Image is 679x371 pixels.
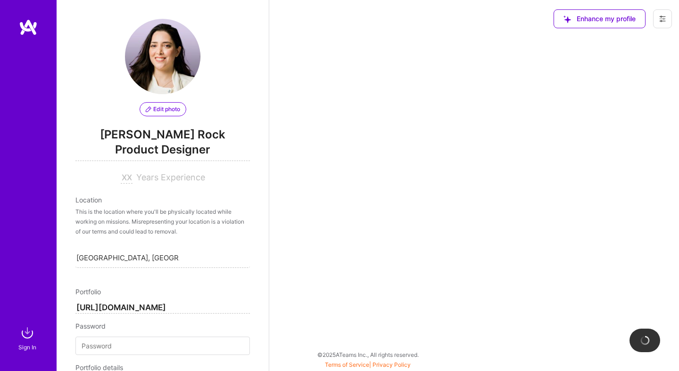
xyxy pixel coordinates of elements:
[140,102,186,116] button: Edit photo
[325,361,369,368] a: Terms of Service
[18,342,36,352] div: Sign In
[639,334,651,346] img: loading
[75,207,250,236] div: This is the location where you'll be physically located while working on missions. Misrepresentin...
[325,361,411,368] span: |
[75,128,250,142] span: [PERSON_NAME] Rock
[20,323,37,352] a: sign inSign In
[75,195,250,205] div: Location
[146,106,151,112] i: icon PencilPurple
[373,361,411,368] a: Privacy Policy
[146,105,180,113] span: Edit photo
[125,19,200,94] img: User Avatar
[75,142,250,161] span: Product Designer
[57,343,679,366] div: © 2025 ATeams Inc., All rights reserved.
[19,19,38,36] img: logo
[75,302,250,314] input: http://...
[75,337,250,355] input: Password
[563,14,636,24] span: Enhance my profile
[136,172,205,182] span: Years Experience
[554,9,646,28] button: Enhance my profile
[75,288,101,296] span: Portfolio
[18,323,37,342] img: sign in
[75,321,250,331] div: Password
[563,16,571,23] i: icon SuggestedTeams
[121,172,132,184] input: XX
